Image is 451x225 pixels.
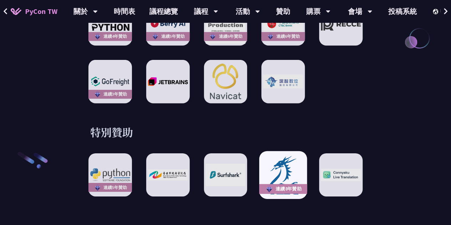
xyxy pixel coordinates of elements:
img: Department of Information Technology, Taipei City Government [148,169,188,180]
img: sponsor-logo-diamond [209,32,217,41]
img: JetBrains [148,77,188,86]
img: Connyaku [321,169,361,181]
div: 連續3年贊助 [88,90,132,99]
div: 連續5年贊助 [146,32,190,41]
a: PyCon TW [4,2,65,20]
img: GoFreight [90,75,130,89]
img: sponsor-logo-diamond [151,32,159,41]
img: sponsor-logo-diamond [93,32,102,41]
img: Navicat [206,60,246,103]
img: Berry AI [148,18,188,29]
img: Python Software Foundation [90,168,130,181]
img: CTBC Bank [263,15,303,32]
span: PyCon TW [25,6,57,17]
img: sponsor-logo-diamond [93,90,102,98]
div: 連續8年贊助 [259,184,307,194]
img: Micare Production [206,4,246,44]
img: sponsor-logo-diamond [93,183,102,192]
img: Recce | join us [321,17,361,31]
img: Locale Icon [433,9,440,14]
div: 連續5年贊助 [88,183,132,192]
div: 連續6年贊助 [204,32,247,41]
h3: 特別贊助 [90,125,361,139]
div: 連續6年贊助 [261,32,305,41]
img: LernerPython [90,15,130,32]
img: Surfshark [206,164,246,186]
div: 連續4年贊助 [88,32,132,41]
img: 深智數位 [263,75,303,88]
img: Home icon of PyCon TW 2025 [11,8,21,15]
img: 天瓏資訊圖書 [261,155,305,195]
img: sponsor-logo-diamond [266,32,275,41]
img: sponsor-logo-diamond [265,184,274,193]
